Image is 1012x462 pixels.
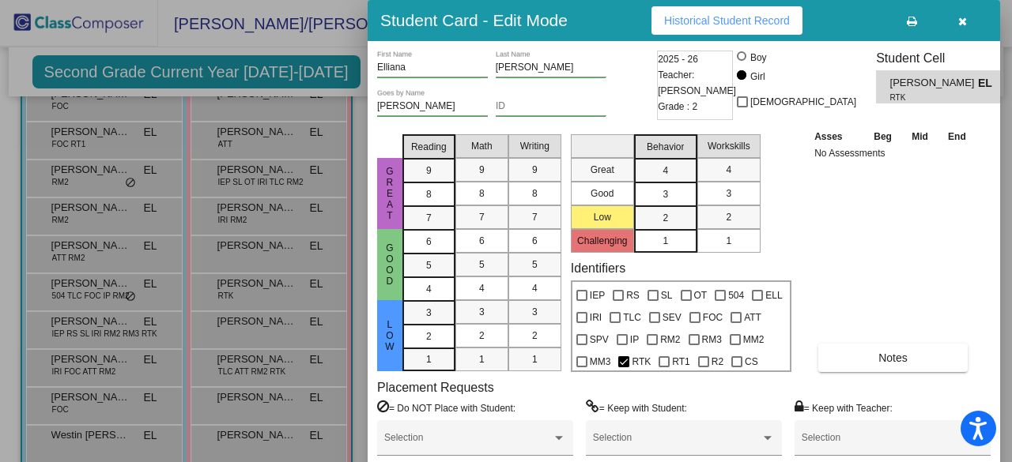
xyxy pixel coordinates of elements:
span: 3 [479,305,485,319]
span: RTK [890,92,967,103]
label: Placement Requests [377,380,494,395]
span: 5 [426,258,432,272]
span: 4 [479,281,485,295]
span: 7 [479,210,485,224]
span: ELL [765,286,782,305]
span: 1 [726,234,731,248]
th: End [938,128,976,145]
span: 7 [532,210,538,224]
span: 2 [532,329,538,343]
span: Low [383,319,397,352]
span: Teacher: [PERSON_NAME] [658,67,736,99]
span: SPV [590,330,609,349]
td: No Assessments [810,145,976,161]
span: MM3 [590,352,611,371]
span: 6 [426,235,432,249]
span: Reading [411,140,447,154]
span: RTK [632,352,651,371]
span: FOC [703,308,723,327]
span: 8 [426,187,432,201]
th: Mid [902,128,938,145]
span: 3 [726,186,731,201]
span: Workskills [708,139,750,153]
button: Historical Student Record [651,6,802,35]
span: 2 [479,329,485,343]
span: 6 [479,234,485,248]
span: 9 [532,163,538,177]
span: ATT [744,308,761,327]
span: Writing [520,139,549,153]
span: Math [471,139,493,153]
span: 9 [479,163,485,177]
span: SL [661,286,673,305]
span: 3 [426,306,432,320]
span: 8 [479,186,485,201]
span: CS [745,352,758,371]
span: SEV [663,308,682,327]
div: Boy [750,51,767,65]
span: 4 [663,163,668,178]
span: 504 [728,286,744,305]
span: 4 [426,282,432,296]
input: goes by name [377,101,488,112]
span: EL [978,75,1000,92]
label: = Keep with Student: [586,400,687,415]
span: 8 [532,186,538,201]
span: 1 [479,352,485,366]
span: MM2 [743,330,765,349]
span: 5 [532,257,538,272]
span: Historical Student Record [664,14,790,27]
span: [DEMOGRAPHIC_DATA] [750,92,856,111]
th: Asses [810,128,863,145]
span: 4 [726,163,731,177]
button: Notes [818,344,968,372]
span: Good [383,242,397,287]
span: R2 [712,352,723,371]
span: TLC [623,308,641,327]
span: 2 [663,211,668,225]
span: 7 [426,211,432,225]
span: 2 [726,210,731,224]
span: IP [630,330,639,349]
h3: Student Card - Edit Mode [380,10,568,30]
span: IEP [590,286,605,305]
span: 1 [426,352,432,366]
span: RS [626,286,640,305]
span: 6 [532,234,538,248]
span: 2 [426,329,432,344]
span: 4 [532,281,538,295]
span: RM2 [660,330,680,349]
label: = Do NOT Place with Student: [377,400,515,415]
span: 9 [426,163,432,178]
span: 1 [663,234,668,248]
span: 5 [479,257,485,272]
span: 2025 - 26 [658,51,698,67]
th: Beg [863,128,901,145]
label: Identifiers [571,261,625,276]
div: Girl [750,69,765,84]
span: IRI [590,308,602,327]
span: Notes [878,351,908,364]
label: = Keep with Teacher: [795,400,893,415]
span: RM3 [702,330,722,349]
span: [PERSON_NAME] [890,75,978,92]
span: OT [694,286,708,305]
span: Great [383,166,397,221]
span: Grade : 2 [658,99,697,115]
span: RT1 [672,352,689,371]
span: Behavior [647,140,684,154]
span: 3 [663,187,668,201]
span: 3 [532,305,538,319]
span: 1 [532,352,538,366]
